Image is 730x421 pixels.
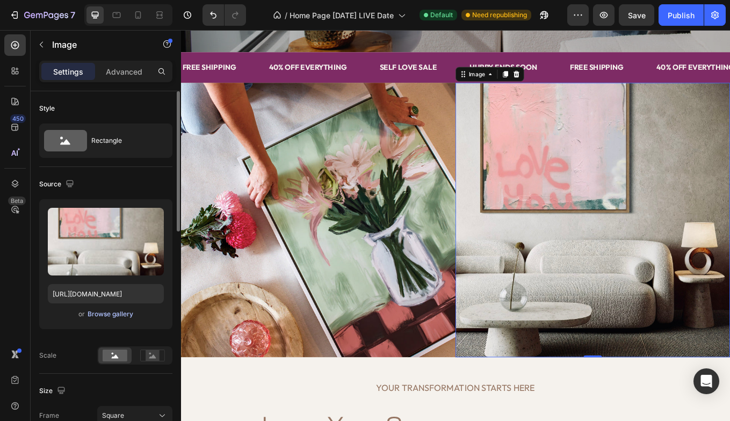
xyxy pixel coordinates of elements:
[8,197,26,205] div: Beta
[456,35,521,53] div: FREE SHIPPING
[39,177,76,192] div: Source
[693,368,719,394] div: Open Intercom Messenger
[53,66,83,77] p: Settings
[322,62,645,384] img: gempages_540996087192749105-8fcc8cab-fd6f-468e-b181-46a18f579ae7.jpg
[336,47,359,56] div: Image
[619,4,654,26] button: Save
[628,11,646,20] span: Save
[290,10,394,21] span: Home Page [DATE] LIVE Date
[4,4,80,26] button: 7
[39,384,68,398] div: Size
[338,36,418,52] p: HURRY ENDS SOON
[87,309,134,320] button: Browse gallery
[39,411,59,420] label: Frame
[472,10,527,20] span: Need republishing
[10,114,26,123] div: 450
[48,284,164,303] input: https://example.com/image.jpg
[70,9,75,21] p: 7
[203,4,246,26] div: Undo/Redo
[668,10,695,21] div: Publish
[39,104,55,113] div: Style
[78,308,85,321] span: or
[102,411,124,420] span: Square
[91,128,157,153] div: Rectangle
[233,36,300,52] p: SELF LOVE SALE
[181,30,730,421] iframe: Design area
[430,10,453,20] span: Default
[558,36,650,52] p: 40% OFF EVERYTHING
[88,309,133,319] div: Browse gallery
[48,208,164,275] img: preview-image
[106,66,142,77] p: Advanced
[285,10,287,21] span: /
[39,351,56,360] div: Scale
[52,38,143,51] p: Image
[659,4,704,26] button: Publish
